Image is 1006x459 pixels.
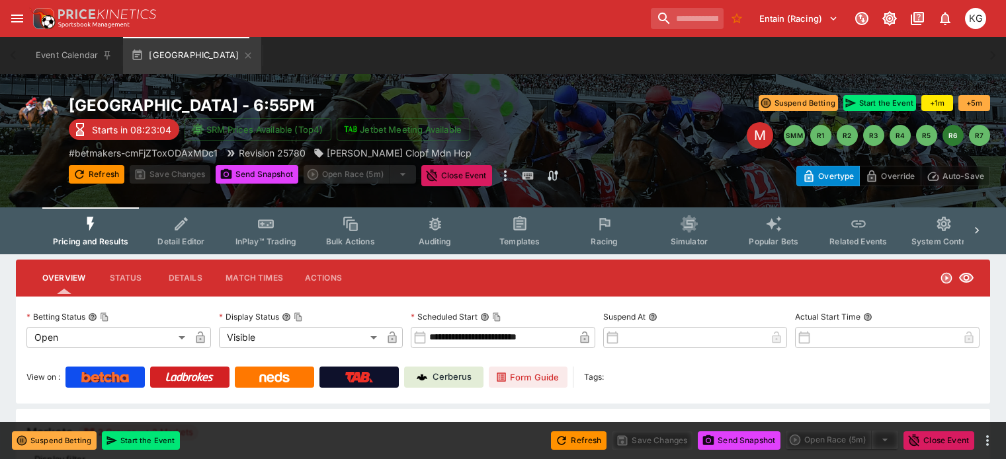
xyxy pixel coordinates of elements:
[837,125,858,146] button: R2
[881,169,915,183] p: Override
[411,311,478,322] p: Scheduled Start
[890,125,911,146] button: R4
[29,5,56,32] img: PriceKinetics Logo
[958,95,990,111] button: +5m
[433,371,472,384] p: Cerberus
[58,22,130,28] img: Sportsbook Management
[843,95,916,111] button: Start the Event
[980,433,995,448] button: more
[216,165,298,184] button: Send Snapshot
[905,7,929,30] button: Documentation
[12,431,97,450] button: Suspend Betting
[215,262,294,294] button: Match Times
[219,327,382,348] div: Visible
[304,165,416,184] div: split button
[235,236,296,246] span: InPlay™ Trading
[698,431,780,450] button: Send Snapshot
[591,236,618,246] span: Racing
[796,166,990,186] div: Start From
[965,8,986,29] div: Kevin Gutschlag
[96,262,155,294] button: Status
[26,311,85,322] p: Betting Status
[933,7,957,30] button: Notifications
[32,262,96,294] button: Overview
[69,95,607,116] h2: Copy To Clipboard
[492,312,501,322] button: Copy To Clipboard
[648,312,657,322] button: Suspend At
[786,431,898,449] div: split button
[16,95,58,137] img: horse_racing.png
[337,118,470,141] button: Jetbet Meeting Available
[26,327,190,348] div: Open
[123,37,261,74] button: [GEOGRAPHIC_DATA]
[759,95,838,111] button: Suspend Betting
[404,367,483,388] a: Cerberus
[417,372,427,382] img: Cerberus
[69,165,124,184] button: Refresh
[219,311,279,322] p: Display Status
[155,262,215,294] button: Details
[903,431,974,450] button: Close Event
[489,367,567,388] a: Form Guide
[345,372,373,382] img: TabNZ
[961,4,990,33] button: Kevin Gutschlag
[282,312,291,322] button: Display StatusCopy To Clipboard
[916,125,937,146] button: R5
[26,367,60,388] label: View on :
[53,236,128,246] span: Pricing and Results
[344,123,357,136] img: jetbet-logo.svg
[958,270,974,286] svg: Visible
[943,125,964,146] button: R6
[818,169,854,183] p: Overtype
[943,169,984,183] p: Auto-Save
[157,236,204,246] span: Detail Editor
[69,146,218,160] p: Copy To Clipboard
[58,9,156,19] img: PriceKinetics
[726,8,747,29] button: No Bookmarks
[499,236,540,246] span: Templates
[314,146,472,160] div: Martin Collins Clopf Mdn Hcp
[863,125,884,146] button: R3
[42,207,964,254] div: Event type filters
[749,236,798,246] span: Popular Bets
[92,123,171,137] p: Starts in 08:23:04
[603,311,646,322] p: Suspend At
[671,236,708,246] span: Simulator
[863,312,872,322] button: Actual Start Time
[747,122,773,149] div: Edit Meeting
[810,125,831,146] button: R1
[784,125,990,146] nav: pagination navigation
[850,7,874,30] button: Connected to PK
[294,312,303,322] button: Copy To Clipboard
[5,7,29,30] button: open drawer
[859,166,921,186] button: Override
[259,372,289,382] img: Neds
[294,262,353,294] button: Actions
[940,271,953,285] svg: Open
[165,372,214,382] img: Ladbrokes
[878,7,901,30] button: Toggle light/dark mode
[551,431,607,450] button: Refresh
[584,367,604,388] label: Tags:
[239,146,306,160] p: Revision 25780
[921,166,990,186] button: Auto-Save
[419,236,451,246] span: Auditing
[480,312,489,322] button: Scheduled StartCopy To Clipboard
[969,125,990,146] button: R7
[784,125,805,146] button: SMM
[185,118,331,141] button: SRM Prices Available (Top4)
[497,165,513,186] button: more
[102,431,180,450] button: Start the Event
[326,236,375,246] span: Bulk Actions
[421,165,492,186] button: Close Event
[829,236,887,246] span: Related Events
[795,311,860,322] p: Actual Start Time
[651,8,724,29] input: search
[88,312,97,322] button: Betting StatusCopy To Clipboard
[100,312,109,322] button: Copy To Clipboard
[796,166,860,186] button: Overtype
[327,146,472,160] p: [PERSON_NAME] Clopf Mdn Hcp
[28,37,120,74] button: Event Calendar
[911,236,976,246] span: System Controls
[751,8,846,29] button: Select Tenant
